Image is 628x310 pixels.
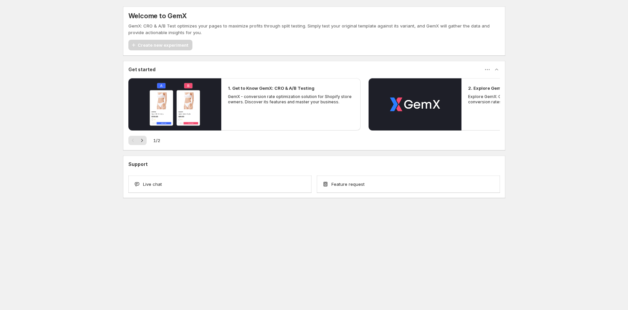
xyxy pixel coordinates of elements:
button: Play video [128,78,221,130]
p: Explore GemX: CRO & A/B testing Use Cases to boost conversion rates and drive growth. [468,94,594,105]
span: 1 / 2 [153,137,160,144]
p: GemX - conversion rate optimization solution for Shopify store owners. Discover its features and ... [228,94,354,105]
h2: 2. Explore GemX: CRO & A/B Testing Use Cases [468,85,571,91]
button: Play video [369,78,461,130]
h3: Get started [128,66,156,73]
h5: Welcome to GemX [128,12,187,20]
h3: Support [128,161,148,168]
span: Feature request [331,181,365,187]
span: Live chat [143,181,162,187]
p: GemX: CRO & A/B Test optimizes your pages to maximize profits through split testing. Simply test ... [128,23,500,36]
h2: 1. Get to Know GemX: CRO & A/B Testing [228,85,314,91]
button: Next [137,136,147,145]
nav: Pagination [128,136,147,145]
